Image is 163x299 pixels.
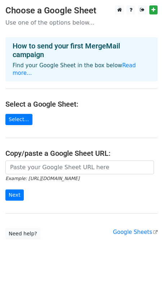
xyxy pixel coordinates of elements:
h3: Choose a Google Sheet [5,5,158,16]
h4: How to send your first MergeMail campaign [13,42,150,59]
a: Read more... [13,62,136,76]
h4: Copy/paste a Google Sheet URL: [5,149,158,158]
a: Need help? [5,228,40,239]
a: Google Sheets [113,229,158,235]
h4: Select a Google Sheet: [5,100,158,108]
input: Paste your Google Sheet URL here [5,161,154,174]
a: Select... [5,114,32,125]
p: Use one of the options below... [5,19,158,26]
small: Example: [URL][DOMAIN_NAME] [5,176,79,181]
p: Find your Google Sheet in the box below [13,62,150,77]
input: Next [5,189,24,201]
